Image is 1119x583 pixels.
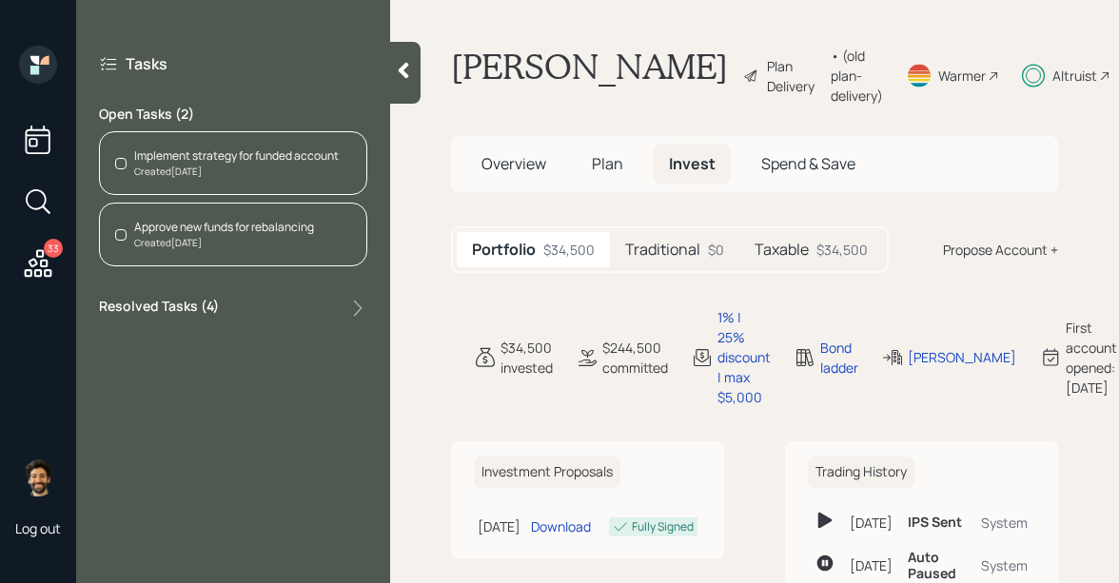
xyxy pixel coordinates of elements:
[708,240,724,260] div: $0
[1052,66,1097,86] div: Altruist
[908,550,966,582] h6: Auto Paused
[19,458,57,496] img: eric-schwartz-headshot.png
[908,347,1016,367] div: [PERSON_NAME]
[134,147,339,165] div: Implement strategy for funded account
[478,516,523,536] div: [DATE]
[134,236,314,250] div: Created [DATE]
[472,241,536,259] h5: Portfolio
[850,555,893,575] div: [DATE]
[816,240,868,260] div: $34,500
[15,519,61,537] div: Log out
[501,338,553,378] div: $34,500 invested
[134,165,339,179] div: Created [DATE]
[808,457,914,488] h6: Trading History
[44,239,63,258] div: 33
[717,307,771,407] div: 1% | 25% discount | max $5,000
[451,46,728,106] h1: [PERSON_NAME]
[632,518,694,535] div: Fully Signed
[625,241,700,259] h5: Traditional
[134,219,314,236] div: Approve new funds for rebalancing
[99,105,367,124] label: Open Tasks ( 2 )
[481,153,546,174] span: Overview
[850,513,893,533] div: [DATE]
[99,297,219,320] label: Resolved Tasks ( 4 )
[831,46,883,106] div: • (old plan-delivery)
[767,56,821,96] div: Plan Delivery
[543,240,595,260] div: $34,500
[474,457,620,488] h6: Investment Proposals
[602,338,668,378] div: $244,500 committed
[943,240,1058,260] div: Propose Account +
[981,555,1028,575] div: System
[981,513,1028,533] div: System
[820,338,858,378] div: Bond ladder
[938,66,986,86] div: Warmer
[126,53,167,74] label: Tasks
[669,153,716,174] span: Invest
[755,241,809,259] h5: Taxable
[531,516,591,536] div: Download
[908,515,962,531] h6: IPS Sent
[592,153,623,174] span: Plan
[1066,318,1117,398] div: First account opened: [DATE]
[761,153,855,174] span: Spend & Save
